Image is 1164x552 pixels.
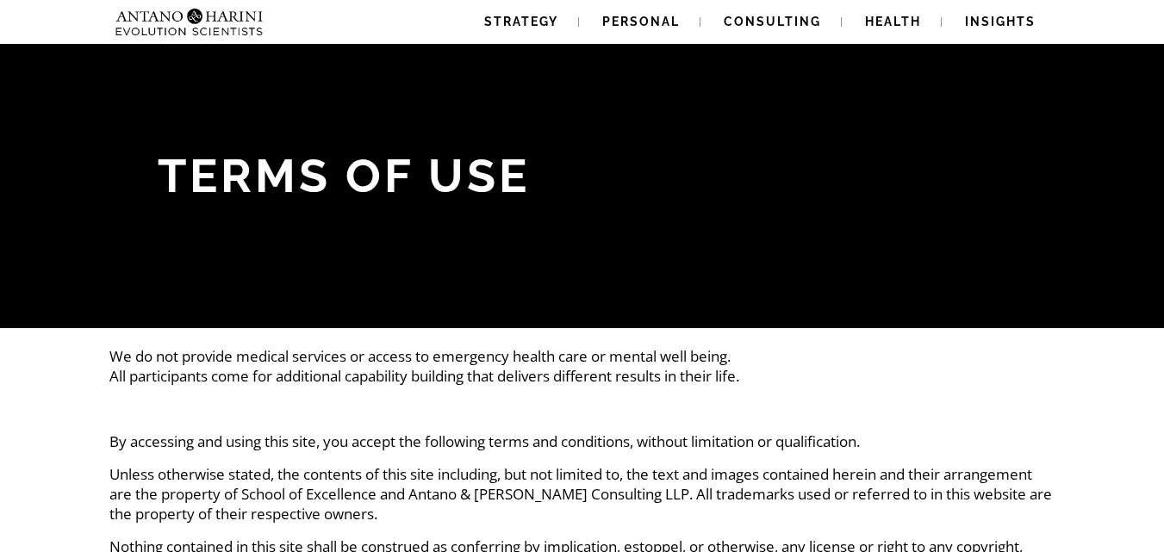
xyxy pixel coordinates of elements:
[865,15,921,28] span: Health
[109,464,1055,524] p: Unless otherwise stated, the contents of this site including, but not limited to, the text and im...
[484,15,558,28] span: Strategy
[109,431,1055,451] p: By accessing and using this site, you accept the following terms and conditions, without limitati...
[109,346,1055,386] p: We do not provide medical services or access to emergency health care or mental well being. All p...
[724,15,821,28] span: Consulting
[158,148,530,203] span: Terms of Use
[965,15,1036,28] span: Insights
[602,15,680,28] span: Personal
